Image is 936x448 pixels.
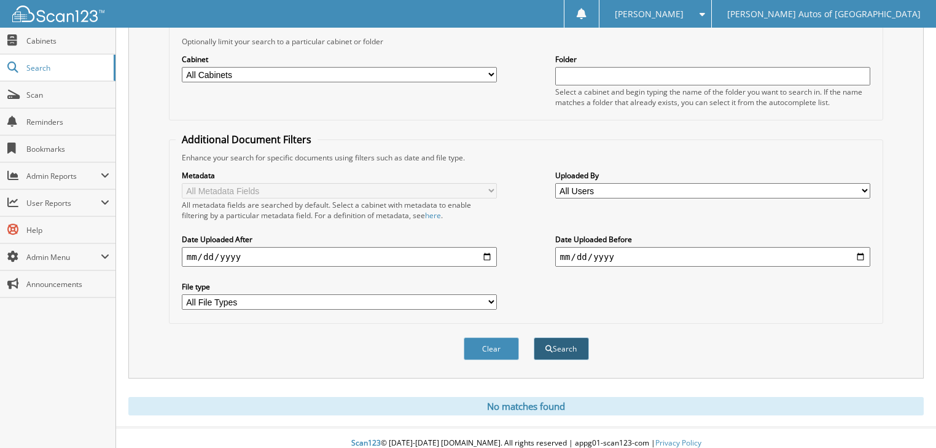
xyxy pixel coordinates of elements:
a: here [425,210,441,221]
span: [PERSON_NAME] [615,10,684,18]
span: Bookmarks [26,144,109,154]
label: Folder [555,54,871,65]
div: All metadata fields are searched by default. Select a cabinet with metadata to enable filtering b... [182,200,497,221]
div: Enhance your search for specific documents using filters such as date and file type. [176,152,877,163]
span: Admin Reports [26,171,101,181]
label: Uploaded By [555,170,871,181]
button: Clear [464,337,519,360]
span: Search [26,63,107,73]
span: Announcements [26,279,109,289]
legend: Additional Document Filters [176,133,318,146]
label: Cabinet [182,54,497,65]
span: [PERSON_NAME] Autos of [GEOGRAPHIC_DATA] [727,10,921,18]
span: User Reports [26,198,101,208]
button: Search [534,337,589,360]
input: start [182,247,497,267]
img: scan123-logo-white.svg [12,6,104,22]
span: Reminders [26,117,109,127]
span: Help [26,225,109,235]
div: Optionally limit your search to a particular cabinet or folder [176,36,877,47]
label: File type [182,281,497,292]
label: Date Uploaded Before [555,234,871,245]
span: Cabinets [26,36,109,46]
div: No matches found [128,397,924,415]
input: end [555,247,871,267]
a: Privacy Policy [655,438,701,448]
label: Metadata [182,170,497,181]
label: Date Uploaded After [182,234,497,245]
div: Select a cabinet and begin typing the name of the folder you want to search in. If the name match... [555,87,871,108]
span: Scan [26,90,109,100]
iframe: Chat Widget [875,389,936,448]
span: Admin Menu [26,252,101,262]
span: Scan123 [351,438,381,448]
